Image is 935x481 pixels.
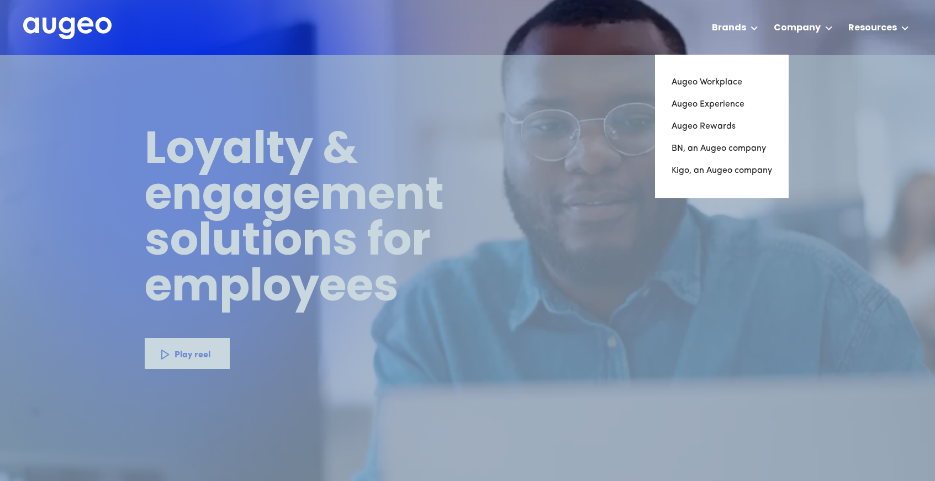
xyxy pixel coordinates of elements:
[672,138,772,160] a: BN, an Augeo company
[774,22,821,35] div: Company
[672,160,772,182] a: Kigo, an Augeo company
[712,22,746,35] div: Brands
[848,22,897,35] div: Resources
[23,17,112,40] a: home
[672,93,772,115] a: Augeo Experience
[672,115,772,138] a: Augeo Rewards
[23,17,112,40] img: Augeo's full logo in white.
[655,55,789,198] nav: Brands
[672,71,772,93] a: Augeo Workplace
